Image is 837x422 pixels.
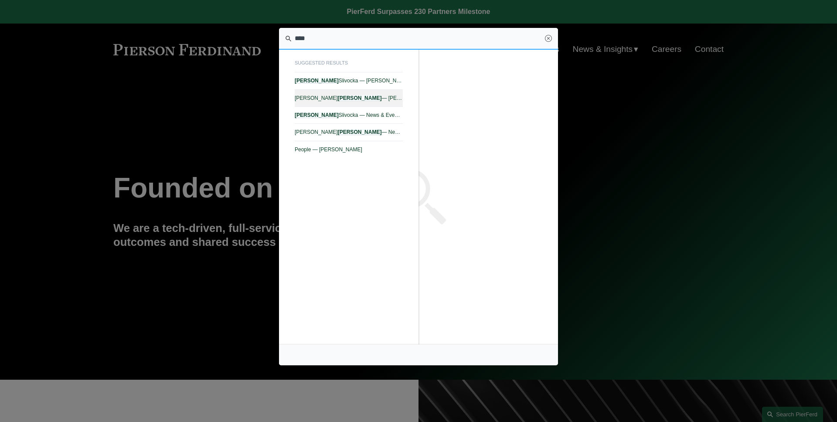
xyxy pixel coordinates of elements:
a: [PERSON_NAME]Slivocka — [PERSON_NAME] [295,72,403,89]
span: Slivocka — News & Events — [PERSON_NAME] [295,112,403,118]
em: [PERSON_NAME] [295,112,339,118]
span: Slivocka — [PERSON_NAME] [295,78,403,84]
span: People — [PERSON_NAME] [295,146,403,153]
em: [PERSON_NAME] [338,129,382,135]
input: Search this site [279,28,558,50]
span: suggested results [295,58,403,72]
em: [PERSON_NAME] [338,95,382,101]
em: [PERSON_NAME] [295,78,339,84]
a: Close [545,35,552,42]
span: [PERSON_NAME] — [PERSON_NAME] [295,95,403,101]
a: [PERSON_NAME]Slivocka — News & Events — [PERSON_NAME] [295,107,403,124]
a: [PERSON_NAME][PERSON_NAME]— News & Events — [PERSON_NAME] [295,124,403,141]
span: [PERSON_NAME] — News & Events — [PERSON_NAME] [295,129,403,135]
a: [PERSON_NAME][PERSON_NAME]— [PERSON_NAME] [295,90,403,107]
a: People — [PERSON_NAME] [295,141,403,158]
